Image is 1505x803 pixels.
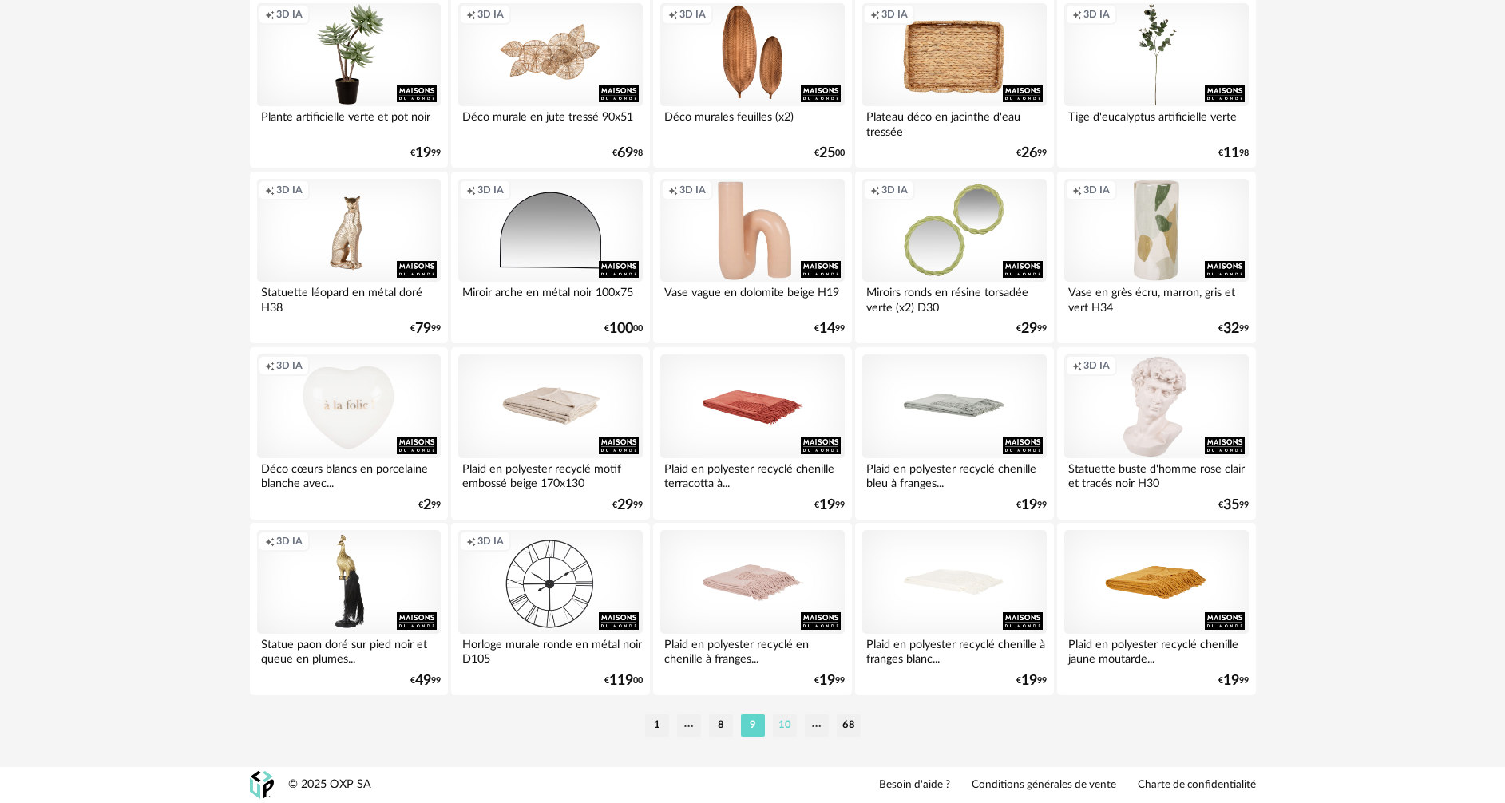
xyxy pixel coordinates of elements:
[257,458,441,490] div: Déco cœurs blancs en porcelaine blanche avec...
[612,500,643,511] div: € 99
[257,106,441,138] div: Plante artificielle verte et pot noir
[250,172,448,344] a: Creation icon 3D IA Statuette léopard en métal doré H38 €7999
[415,675,431,686] span: 49
[250,347,448,520] a: Creation icon 3D IA Déco cœurs blancs en porcelaine blanche avec... €299
[741,714,765,737] li: 9
[1218,500,1249,511] div: € 99
[709,714,733,737] li: 8
[814,148,845,159] div: € 00
[617,148,633,159] span: 69
[814,675,845,686] div: € 99
[819,323,835,334] span: 14
[1021,148,1037,159] span: 26
[1218,148,1249,159] div: € 98
[451,172,649,344] a: Creation icon 3D IA Miroir arche en métal noir 100x75 €10000
[972,778,1116,793] a: Conditions générales de vente
[855,347,1053,520] a: Plaid en polyester recyclé chenille bleu à franges... €1999
[1072,8,1082,21] span: Creation icon
[855,523,1053,695] a: Plaid en polyester recyclé chenille à franges blanc... €1999
[276,359,303,372] span: 3D IA
[1057,523,1255,695] a: Plaid en polyester recyclé chenille jaune moutarde... €1999
[660,106,844,138] div: Déco murales feuilles (x2)
[1064,634,1248,666] div: Plaid en polyester recyclé chenille jaune moutarde...
[881,184,908,196] span: 3D IA
[466,184,476,196] span: Creation icon
[410,675,441,686] div: € 99
[645,714,669,737] li: 1
[773,714,797,737] li: 10
[1218,323,1249,334] div: € 99
[1223,675,1239,686] span: 19
[451,347,649,520] a: Plaid en polyester recyclé motif embossé beige 170x130 €2999
[451,523,649,695] a: Creation icon 3D IA Horloge murale ronde en métal noir D105 €11900
[265,359,275,372] span: Creation icon
[881,8,908,21] span: 3D IA
[477,8,504,21] span: 3D IA
[668,184,678,196] span: Creation icon
[862,282,1046,314] div: Miroirs ronds en résine torsadée verte (x2) D30
[1016,500,1047,511] div: € 99
[1223,148,1239,159] span: 11
[250,523,448,695] a: Creation icon 3D IA Statue paon doré sur pied noir et queue en plumes... €4999
[879,778,950,793] a: Besoin d'aide ?
[466,8,476,21] span: Creation icon
[1016,323,1047,334] div: € 99
[423,500,431,511] span: 2
[276,184,303,196] span: 3D IA
[870,8,880,21] span: Creation icon
[410,148,441,159] div: € 99
[1016,675,1047,686] div: € 99
[418,500,441,511] div: € 99
[604,675,643,686] div: € 00
[458,106,642,138] div: Déco murale en jute tressé 90x51
[1021,675,1037,686] span: 19
[660,282,844,314] div: Vase vague en dolomite beige H19
[1218,675,1249,686] div: € 99
[265,535,275,548] span: Creation icon
[617,500,633,511] span: 29
[1083,8,1110,21] span: 3D IA
[660,458,844,490] div: Plaid en polyester recyclé chenille terracotta à...
[250,771,274,799] img: OXP
[1083,359,1110,372] span: 3D IA
[415,148,431,159] span: 19
[1021,500,1037,511] span: 19
[819,148,835,159] span: 25
[814,323,845,334] div: € 99
[1064,282,1248,314] div: Vase en grès écru, marron, gris et vert H34
[653,523,851,695] a: Plaid en polyester recyclé en chenille à franges... €1999
[477,535,504,548] span: 3D IA
[257,634,441,666] div: Statue paon doré sur pied noir et queue en plumes...
[1016,148,1047,159] div: € 99
[276,8,303,21] span: 3D IA
[814,500,845,511] div: € 99
[668,8,678,21] span: Creation icon
[855,172,1053,344] a: Creation icon 3D IA Miroirs ronds en résine torsadée verte (x2) D30 €2999
[612,148,643,159] div: € 98
[415,323,431,334] span: 79
[604,323,643,334] div: € 00
[458,458,642,490] div: Plaid en polyester recyclé motif embossé beige 170x130
[458,282,642,314] div: Miroir arche en métal noir 100x75
[609,675,633,686] span: 119
[679,8,706,21] span: 3D IA
[1223,500,1239,511] span: 35
[653,172,851,344] a: Creation icon 3D IA Vase vague en dolomite beige H19 €1499
[1057,172,1255,344] a: Creation icon 3D IA Vase en grès écru, marron, gris et vert H34 €3299
[609,323,633,334] span: 100
[1057,347,1255,520] a: Creation icon 3D IA Statuette buste d'homme rose clair et tracés noir H30 €3599
[679,184,706,196] span: 3D IA
[862,106,1046,138] div: Plateau déco en jacinthe d'eau tressée
[653,347,851,520] a: Plaid en polyester recyclé chenille terracotta à... €1999
[477,184,504,196] span: 3D IA
[410,323,441,334] div: € 99
[862,458,1046,490] div: Plaid en polyester recyclé chenille bleu à franges...
[1064,458,1248,490] div: Statuette buste d'homme rose clair et tracés noir H30
[1072,359,1082,372] span: Creation icon
[870,184,880,196] span: Creation icon
[1223,323,1239,334] span: 32
[1064,106,1248,138] div: Tige d'eucalyptus artificielle verte
[288,777,371,793] div: © 2025 OXP SA
[837,714,861,737] li: 68
[257,282,441,314] div: Statuette léopard en métal doré H38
